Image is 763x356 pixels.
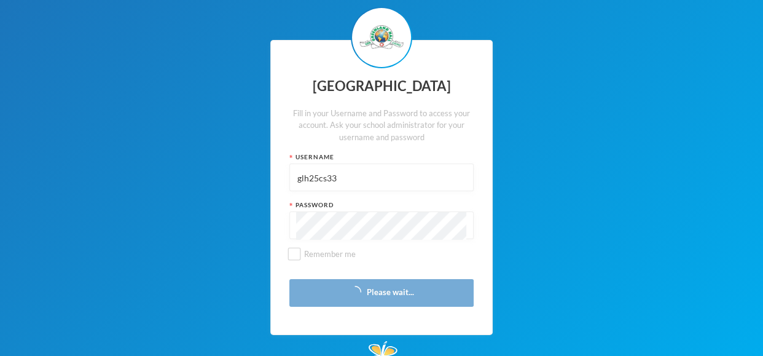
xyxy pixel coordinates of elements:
div: Fill in your Username and Password to access your account. Ask your school administrator for your... [289,108,474,144]
div: [GEOGRAPHIC_DATA] [289,74,474,98]
div: Password [289,200,474,210]
button: Please wait... [289,279,474,307]
span: Remember me [299,249,361,259]
i: icon: loading [349,286,361,298]
div: Username [289,152,474,162]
